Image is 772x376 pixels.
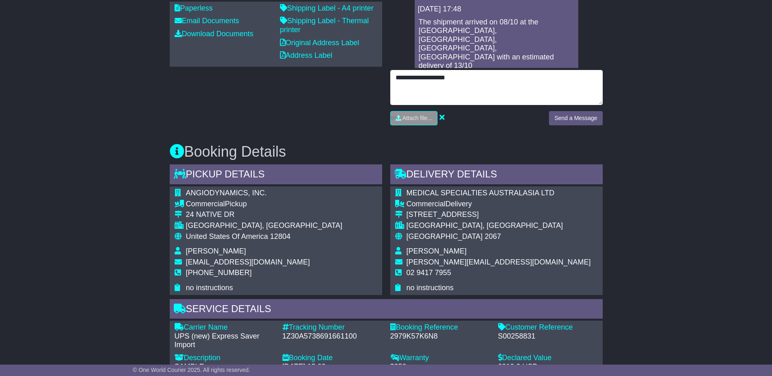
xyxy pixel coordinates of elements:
[270,232,291,240] span: 12804
[175,363,274,372] div: SAMPLE
[418,5,575,14] div: [DATE] 17:48
[280,4,374,12] a: Shipping Label - A4 printer
[390,363,490,372] div: $250
[407,221,591,230] div: [GEOGRAPHIC_DATA], [GEOGRAPHIC_DATA]
[186,232,268,240] span: United States Of America
[175,30,254,38] a: Download Documents
[175,332,274,350] div: UPS (new) Express Saver Import
[170,299,603,321] div: Service Details
[133,367,250,373] span: © One World Courier 2025. All rights reserved.
[419,18,574,71] p: The shipment arrived on 08/10 at the [GEOGRAPHIC_DATA], [GEOGRAPHIC_DATA], [GEOGRAPHIC_DATA], [GE...
[390,164,603,186] div: Delivery Details
[282,332,382,341] div: 1Z30A5738691661100
[186,258,310,266] span: [EMAIL_ADDRESS][DOMAIN_NAME]
[407,200,591,209] div: Delivery
[186,247,246,255] span: [PERSON_NAME]
[282,323,382,332] div: Tracking Number
[498,332,598,341] div: S00258831
[407,189,555,197] span: MEDICAL SPECIALTIES AUSTRALASIA LTD
[186,189,267,197] span: ANGIODYNAMICS, INC.
[175,17,239,25] a: Email Documents
[390,332,490,341] div: 2979K57K6N8
[282,363,382,372] div: [DATE] 15:03
[170,144,603,160] h3: Booking Details
[407,284,454,292] span: no instructions
[407,247,467,255] span: [PERSON_NAME]
[485,232,501,240] span: 2067
[282,354,382,363] div: Booking Date
[186,200,225,208] span: Commercial
[280,51,332,59] a: Address Label
[390,354,490,363] div: Warranty
[186,284,233,292] span: no instructions
[170,164,382,186] div: Pickup Details
[186,210,343,219] div: 24 NATIVE DR
[407,200,446,208] span: Commercial
[407,232,483,240] span: [GEOGRAPHIC_DATA]
[407,210,591,219] div: [STREET_ADDRESS]
[175,323,274,332] div: Carrier Name
[549,111,602,125] button: Send a Message
[280,39,359,47] a: Original Address Label
[175,354,274,363] div: Description
[407,269,451,277] span: 02 9417 7955
[186,221,343,230] div: [GEOGRAPHIC_DATA], [GEOGRAPHIC_DATA]
[175,4,213,12] a: Paperless
[186,269,252,277] span: [PHONE_NUMBER]
[498,354,598,363] div: Declared Value
[280,17,369,34] a: Shipping Label - Thermal printer
[498,363,598,372] div: 6012.3 USD
[390,323,490,332] div: Booking Reference
[186,200,343,209] div: Pickup
[498,323,598,332] div: Customer Reference
[407,258,591,266] span: [PERSON_NAME][EMAIL_ADDRESS][DOMAIN_NAME]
